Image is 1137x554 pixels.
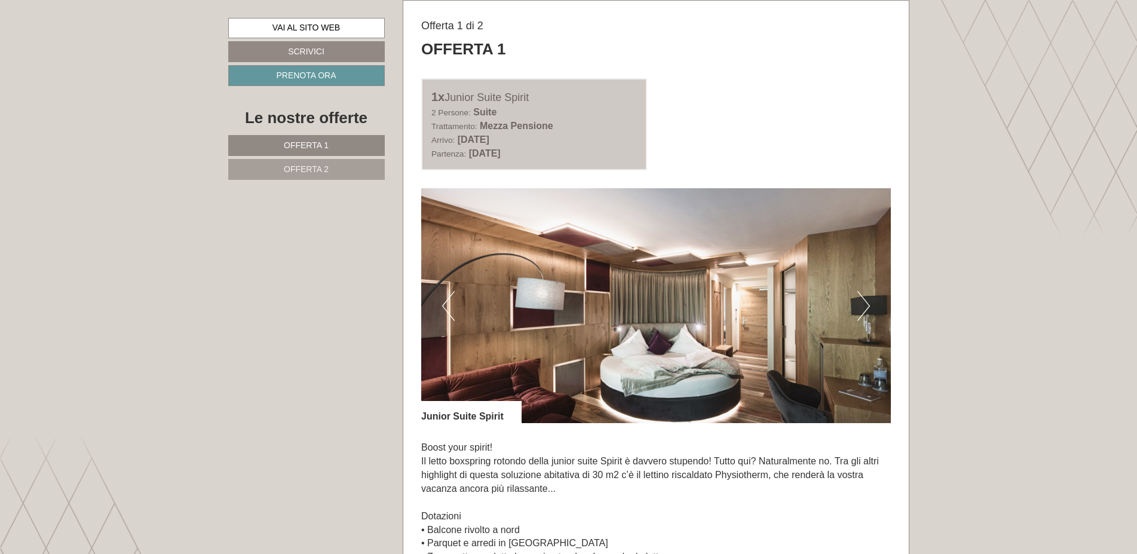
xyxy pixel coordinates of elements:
button: Previous [442,291,455,321]
b: [DATE] [469,148,501,158]
small: 2 Persone: [431,108,471,117]
a: Prenota ora [228,65,385,86]
small: Arrivo: [431,136,455,145]
b: 1x [431,90,445,103]
small: Partenza: [431,149,466,158]
b: Suite [473,107,497,117]
span: Offerta 1 [284,140,329,150]
button: Next [857,291,870,321]
b: Mezza Pensione [480,121,553,131]
div: Junior Suite Spirit [421,401,522,424]
span: Offerta 1 di 2 [421,20,483,32]
div: Junior Suite Spirit [431,88,637,106]
div: Le nostre offerte [228,107,385,129]
b: [DATE] [458,134,489,145]
div: Offerta 1 [421,38,506,60]
img: image [421,188,891,423]
a: Scrivici [228,41,385,62]
small: Trattamento: [431,122,477,131]
span: Offerta 2 [284,164,329,174]
a: Vai al sito web [228,18,385,38]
